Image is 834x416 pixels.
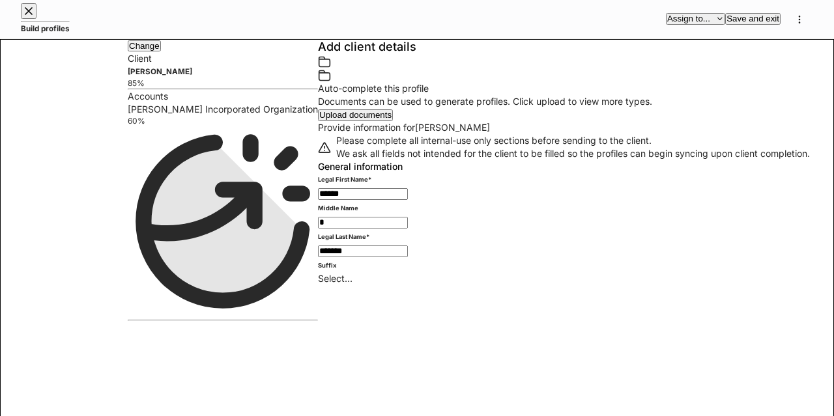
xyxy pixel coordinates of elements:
div: Select... [318,272,834,285]
div: Provide information for [PERSON_NAME] [318,121,834,134]
h6: Legal Last Name [318,230,369,243]
button: Change [128,40,161,51]
button: Save and exit [725,13,781,24]
div: Save and exit [726,14,779,23]
h6: Middle Name [318,202,358,215]
a: [PERSON_NAME]85% [128,65,318,89]
h4: Add client details [318,39,416,55]
button: Upload documents [318,109,393,120]
p: [PERSON_NAME] Incorporated Organization [128,103,318,116]
h6: Legal First Name [318,173,371,186]
div: Client [128,52,318,65]
p: We ask all fields not intended for the client to be filled so the profiles can begin syncing upon... [336,147,810,160]
h5: Build profiles [21,22,70,35]
div: Change [129,42,160,50]
h5: General information [318,160,834,173]
h6: Suffix [318,259,336,272]
div: Please complete all internal-use only sections before sending to the client. [336,134,810,147]
button: Assign to... [666,13,725,24]
div: Upload documents [319,111,392,119]
p: 60% [128,116,318,126]
h5: [PERSON_NAME] [128,65,318,78]
div: Assign to... [667,14,724,23]
div: Accounts [128,90,318,103]
a: [PERSON_NAME] Incorporated Organization60% [128,103,318,320]
p: 85% [128,78,318,89]
div: Auto-complete this profile [318,82,834,95]
div: Documents can be used to generate profiles. Click upload to view more types. [318,95,834,108]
